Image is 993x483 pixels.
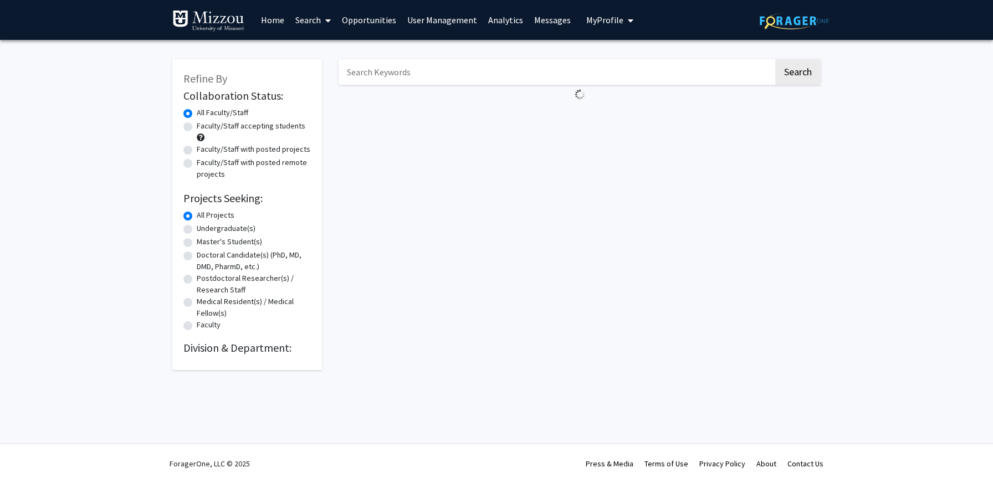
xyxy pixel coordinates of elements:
label: All Faculty/Staff [197,107,248,119]
label: Faculty/Staff with posted projects [197,143,310,155]
label: Postdoctoral Researcher(s) / Research Staff [197,273,311,296]
label: Doctoral Candidate(s) (PhD, MD, DMD, PharmD, etc.) [197,249,311,273]
input: Search Keywords [339,59,774,85]
img: University of Missouri Logo [172,10,244,32]
label: Faculty [197,319,221,331]
h2: Projects Seeking: [183,192,311,205]
span: My Profile [586,14,623,25]
label: Master's Student(s) [197,236,262,248]
a: Messages [529,1,576,39]
h2: Division & Department: [183,341,311,354]
label: Faculty/Staff with posted remote projects [197,157,311,180]
a: Search [290,1,336,39]
a: Contact Us [787,459,823,469]
img: Loading [570,85,590,104]
button: Search [775,59,821,85]
label: Faculty/Staff accepting students [197,120,305,132]
a: User Management [402,1,483,39]
nav: Page navigation [339,104,821,130]
a: Privacy Policy [699,459,745,469]
h2: Collaboration Status: [183,89,311,102]
a: Terms of Use [644,459,688,469]
img: ForagerOne Logo [760,12,829,29]
a: Home [255,1,290,39]
label: Undergraduate(s) [197,223,255,234]
a: Opportunities [336,1,402,39]
iframe: Chat [8,433,47,475]
a: Press & Media [586,459,633,469]
span: Refine By [183,71,227,85]
label: Medical Resident(s) / Medical Fellow(s) [197,296,311,319]
div: ForagerOne, LLC © 2025 [170,444,250,483]
a: Analytics [483,1,529,39]
a: About [756,459,776,469]
label: All Projects [197,209,234,221]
